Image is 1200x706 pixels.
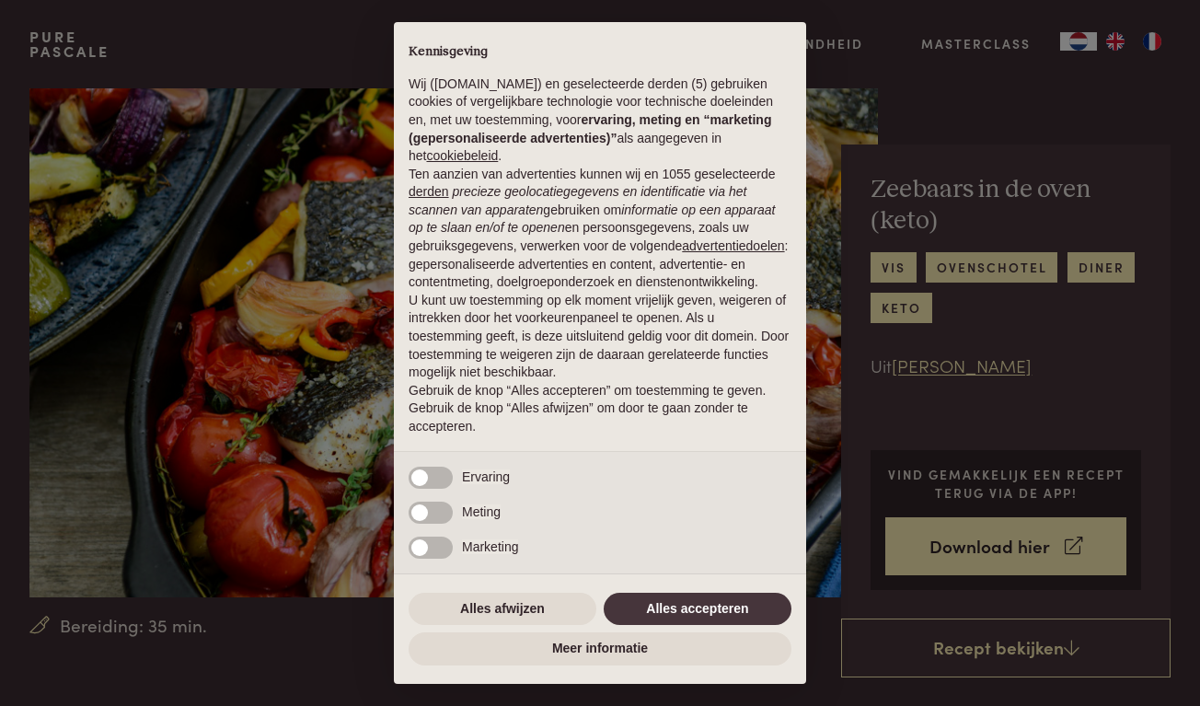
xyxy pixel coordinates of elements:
button: Alles accepteren [604,593,791,626]
em: precieze geolocatiegegevens en identificatie via het scannen van apparaten [409,184,746,217]
button: derden [409,183,449,202]
button: advertentiedoelen [682,237,784,256]
button: Meer informatie [409,632,791,665]
em: informatie op een apparaat op te slaan en/of te openen [409,203,776,236]
p: U kunt uw toestemming op elk moment vrijelijk geven, weigeren of intrekken door het voorkeurenpan... [409,292,791,382]
span: Meting [462,504,501,519]
p: Ten aanzien van advertenties kunnen wij en 1055 geselecteerde gebruiken om en persoonsgegevens, z... [409,166,791,292]
span: Ervaring [462,469,510,484]
p: Wij ([DOMAIN_NAME]) en geselecteerde derden (5) gebruiken cookies of vergelijkbare technologie vo... [409,75,791,166]
a: cookiebeleid [426,148,498,163]
span: Marketing [462,539,518,554]
strong: ervaring, meting en “marketing (gepersonaliseerde advertenties)” [409,112,771,145]
h2: Kennisgeving [409,44,791,61]
p: Gebruik de knop “Alles accepteren” om toestemming te geven. Gebruik de knop “Alles afwijzen” om d... [409,382,791,436]
button: Alles afwijzen [409,593,596,626]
